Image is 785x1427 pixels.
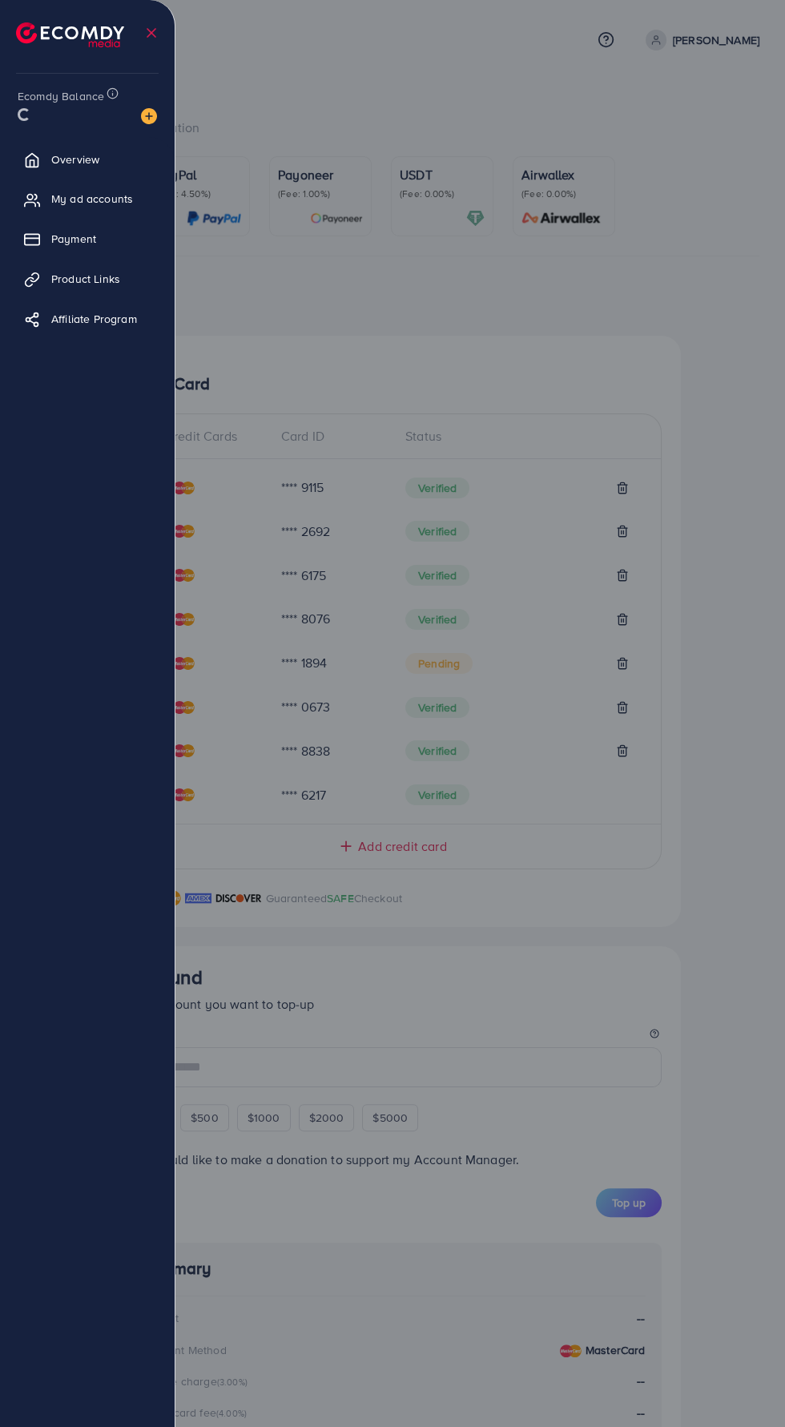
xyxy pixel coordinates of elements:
[51,271,120,287] span: Product Links
[12,303,163,335] a: Affiliate Program
[12,223,163,255] a: Payment
[51,151,99,167] span: Overview
[51,191,133,207] span: My ad accounts
[141,108,157,124] img: image
[51,311,137,327] span: Affiliate Program
[12,263,163,295] a: Product Links
[12,183,163,215] a: My ad accounts
[12,143,163,175] a: Overview
[717,1355,773,1415] iframe: Chat
[16,22,124,47] img: logo
[18,88,104,104] span: Ecomdy Balance
[51,231,96,247] span: Payment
